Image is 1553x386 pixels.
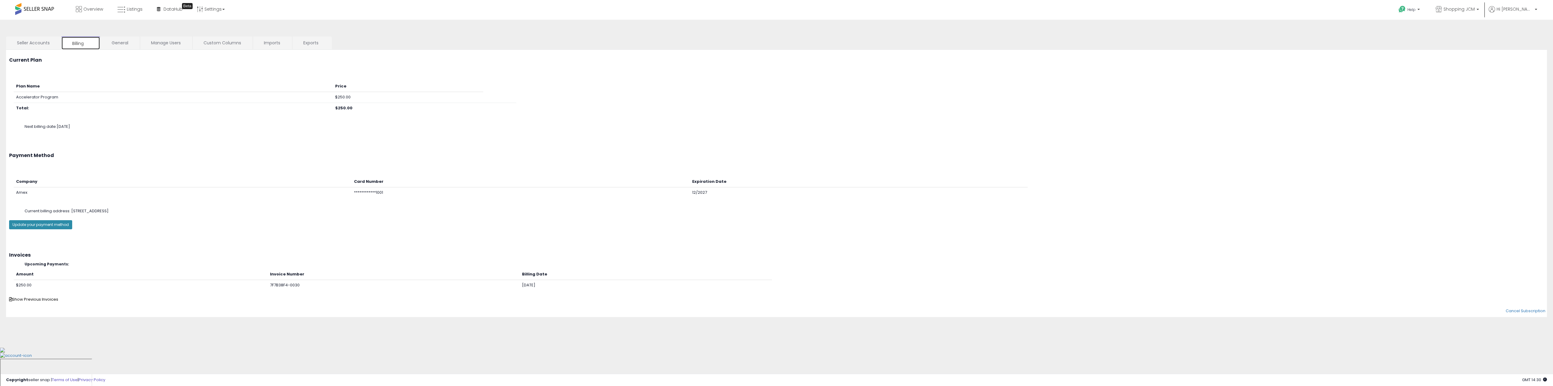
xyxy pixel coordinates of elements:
a: Manage Users [140,36,192,49]
h5: Upcoming Payments: [25,262,1544,266]
td: 12/2027 [690,187,1028,198]
th: Plan Name [14,81,333,92]
a: Imports [253,36,291,49]
th: Billing Date [520,269,772,280]
b: $250.00 [335,105,352,111]
i: Get Help [1398,5,1406,13]
td: $250.00 [333,92,483,103]
span: Current billing address: [25,208,70,214]
th: Price [333,81,483,92]
a: Hi [PERSON_NAME] [1489,6,1537,20]
button: Update your payment method [9,220,72,229]
a: Seller Accounts [6,36,61,49]
a: Exports [292,36,331,49]
a: Billing [61,36,100,50]
span: Overview [83,6,103,12]
th: Expiration Date [690,176,1028,187]
span: Hi [PERSON_NAME] [1497,6,1533,12]
h3: Invoices [9,252,1544,258]
h3: Current Plan [9,57,1544,63]
h3: Payment Method [9,153,1544,158]
a: General [101,36,139,49]
a: Custom Columns [193,36,252,49]
span: DataHub [163,6,183,12]
span: Shopping JCM [1444,6,1475,12]
a: Cancel Subscription [1506,308,1545,314]
td: [DATE] [520,280,772,291]
td: Accelerator Program [14,92,333,103]
b: Total: [16,105,29,111]
th: Amount [14,269,268,280]
th: Card Number [352,176,689,187]
span: Help [1407,7,1416,12]
span: Show Previous Invoices [9,296,58,302]
td: Amex [14,187,352,198]
div: Tooltip anchor [182,3,193,9]
td: $250.00 [14,280,268,291]
td: 7F7B38F4-0030 [268,280,520,291]
th: Company [14,176,352,187]
th: Invoice Number [268,269,520,280]
span: Listings [127,6,143,12]
a: Help [1394,1,1426,20]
